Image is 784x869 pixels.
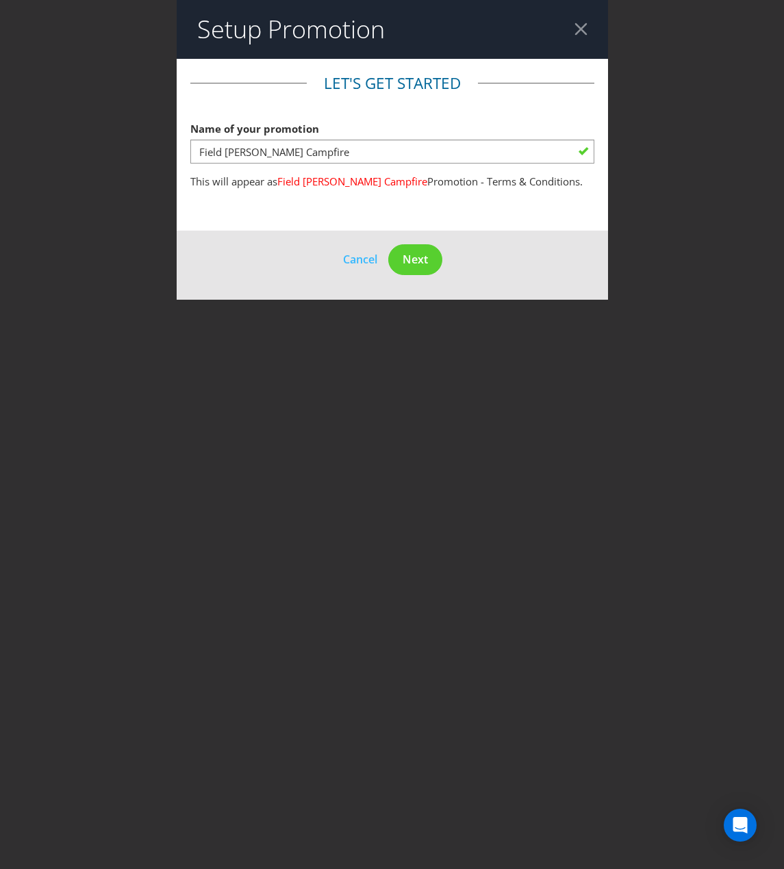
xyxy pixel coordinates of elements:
button: Next [388,244,442,275]
h2: Setup Promotion [197,16,385,43]
button: Cancel [342,250,378,268]
input: e.g. My Promotion [190,140,594,164]
div: Open Intercom Messenger [724,809,757,842]
span: Name of your promotion [190,122,319,135]
span: Field [PERSON_NAME] Campfire [277,174,427,188]
span: Promotion - Terms & Conditions. [427,174,583,188]
span: This will appear as [190,174,277,188]
legend: Let's get started [307,73,478,94]
span: Cancel [343,252,377,267]
span: Next [403,252,428,267]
